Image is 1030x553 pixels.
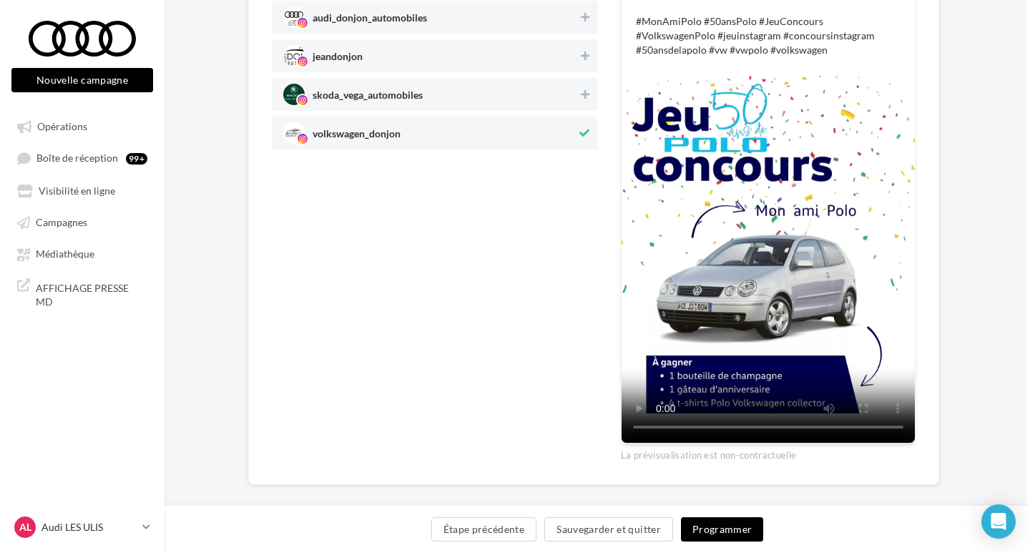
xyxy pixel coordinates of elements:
[9,273,156,315] a: AFFICHAGE PRESSE MD
[41,520,137,534] p: Audi LES ULIS
[313,13,427,29] span: audi_donjon_automobiles
[37,120,87,132] span: Opérations
[621,444,916,462] div: La prévisualisation est non-contractuelle
[19,520,31,534] span: AL
[36,152,118,165] span: Boîte de réception
[126,153,147,165] div: 99+
[9,209,156,235] a: Campagnes
[9,145,156,171] a: Boîte de réception99+
[11,68,153,92] button: Nouvelle campagne
[313,90,423,106] span: skoda_vega_automobiles
[9,113,156,139] a: Opérations
[9,240,156,266] a: Médiathèque
[981,504,1016,539] div: Open Intercom Messenger
[36,278,147,309] span: AFFICHAGE PRESSE MD
[681,517,764,542] button: Programmer
[313,129,401,145] span: volkswagen_donjon
[544,517,673,542] button: Sauvegarder et quitter
[11,514,153,541] a: AL Audi LES ULIS
[313,52,363,67] span: jeandonjon
[39,185,115,197] span: Visibilité en ligne
[431,517,537,542] button: Étape précédente
[36,248,94,260] span: Médiathèque
[36,216,87,228] span: Campagnes
[9,177,156,203] a: Visibilité en ligne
